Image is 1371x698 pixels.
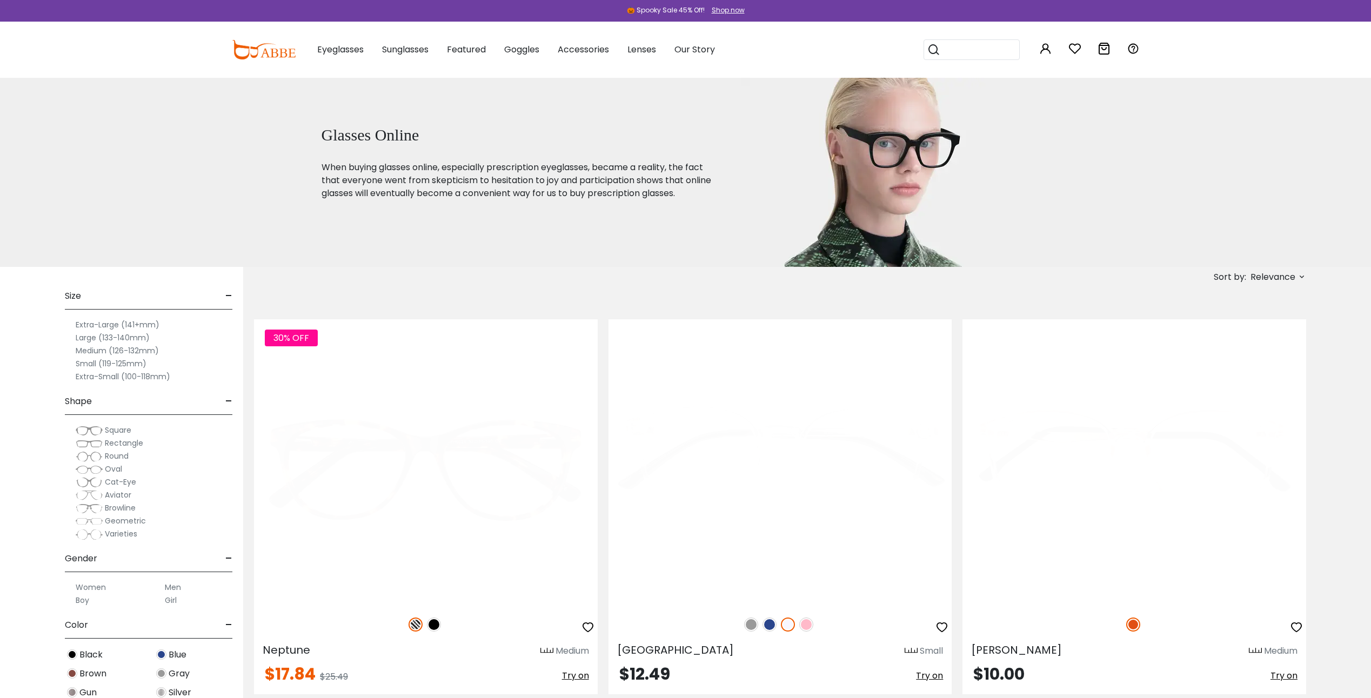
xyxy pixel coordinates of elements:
[76,529,103,540] img: Varieties.png
[156,649,166,660] img: Blue
[79,648,103,661] span: Black
[76,438,103,449] img: Rectangle.png
[706,5,745,15] a: Shop now
[105,438,143,448] span: Rectangle
[156,687,166,697] img: Silver
[617,642,734,657] span: [GEOGRAPHIC_DATA]
[905,647,918,655] img: size ruler
[781,618,795,632] img: Translucent
[76,425,103,436] img: Square.png
[1264,645,1298,657] div: Medium
[79,667,106,680] span: Brown
[971,642,1062,657] span: [PERSON_NAME]
[76,357,146,370] label: Small (119-125mm)
[1270,669,1298,682] span: Try on
[744,618,758,632] img: Gray
[556,645,589,657] div: Medium
[540,647,553,655] img: size ruler
[799,618,813,632] img: Pink
[427,618,441,632] img: Black
[105,451,129,461] span: Round
[105,515,146,526] span: Geometric
[619,662,670,686] span: $12.49
[504,43,539,56] span: Goggles
[763,618,777,632] img: Blue
[558,43,609,56] span: Accessories
[165,594,177,607] label: Girl
[1126,618,1140,632] img: Orange
[962,319,1306,606] img: Orange Leah - TR ,Light Weight
[76,477,103,488] img: Cat-Eye.png
[1214,271,1246,283] span: Sort by:
[65,612,88,638] span: Color
[165,581,181,594] label: Men
[76,451,103,462] img: Round.png
[920,645,943,657] div: Small
[67,687,77,697] img: Gun
[973,662,1025,686] span: $10.00
[156,668,166,679] img: Gray
[105,425,131,435] span: Square
[263,642,310,657] span: Neptune
[76,490,103,501] img: Aviator.png
[76,594,89,607] label: Boy
[562,669,589,682] span: Try on
[382,43,429,56] span: Sunglasses
[741,78,1016,267] img: glasses online
[225,283,232,309] span: -
[105,476,136,487] span: Cat-Eye
[105,502,136,513] span: Browline
[76,516,103,527] img: Geometric.png
[65,546,97,572] span: Gender
[65,388,92,414] span: Shape
[254,319,598,606] img: Pattern Neptune - Acetate ,Universal Bridge Fit
[674,43,715,56] span: Our Story
[627,43,656,56] span: Lenses
[225,546,232,572] span: -
[105,528,137,539] span: Varieties
[76,370,170,383] label: Extra-Small (100-118mm)
[317,43,364,56] span: Eyeglasses
[562,666,589,686] button: Try on
[67,649,77,660] img: Black
[65,283,81,309] span: Size
[1270,666,1298,686] button: Try on
[320,670,348,683] span: $25.49
[225,388,232,414] span: -
[265,662,316,686] span: $17.84
[67,668,77,679] img: Brown
[627,5,705,15] div: 🎃 Spooky Sale 45% Off!
[169,667,190,680] span: Gray
[447,43,486,56] span: Featured
[712,5,745,15] div: Shop now
[916,669,943,682] span: Try on
[232,40,296,59] img: abbeglasses.com
[105,464,122,474] span: Oval
[409,618,423,632] img: Pattern
[76,344,159,357] label: Medium (126-132mm)
[76,331,150,344] label: Large (133-140mm)
[76,581,106,594] label: Women
[1249,647,1262,655] img: size ruler
[916,666,943,686] button: Try on
[169,648,186,661] span: Blue
[322,161,715,200] p: When buying glasses online, especially prescription eyeglasses, became a reality, the fact that e...
[265,330,318,346] span: 30% OFF
[105,489,131,500] span: Aviator
[1250,267,1295,287] span: Relevance
[76,464,103,475] img: Oval.png
[225,612,232,638] span: -
[76,318,159,331] label: Extra-Large (141+mm)
[76,503,103,514] img: Browline.png
[322,125,715,145] h1: Glasses Online
[608,319,952,606] img: Translucent Denmark - TR ,Light Weight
